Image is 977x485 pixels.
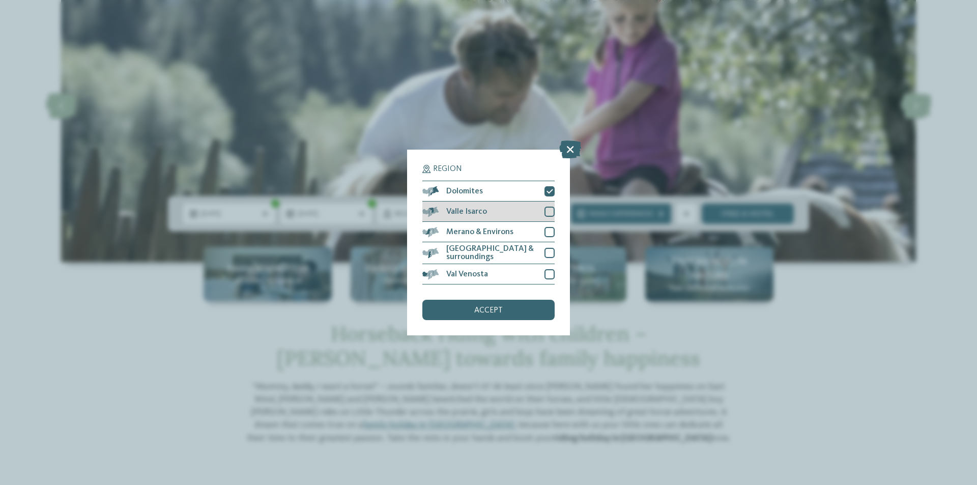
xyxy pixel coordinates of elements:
[446,270,488,278] span: Val Venosta
[474,306,503,315] span: accept
[446,187,483,195] span: Dolomites
[446,208,487,216] span: Valle Isarco
[446,228,513,236] span: Merano & Environs
[433,165,462,173] span: Region
[446,245,537,261] span: [GEOGRAPHIC_DATA] & surroundings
